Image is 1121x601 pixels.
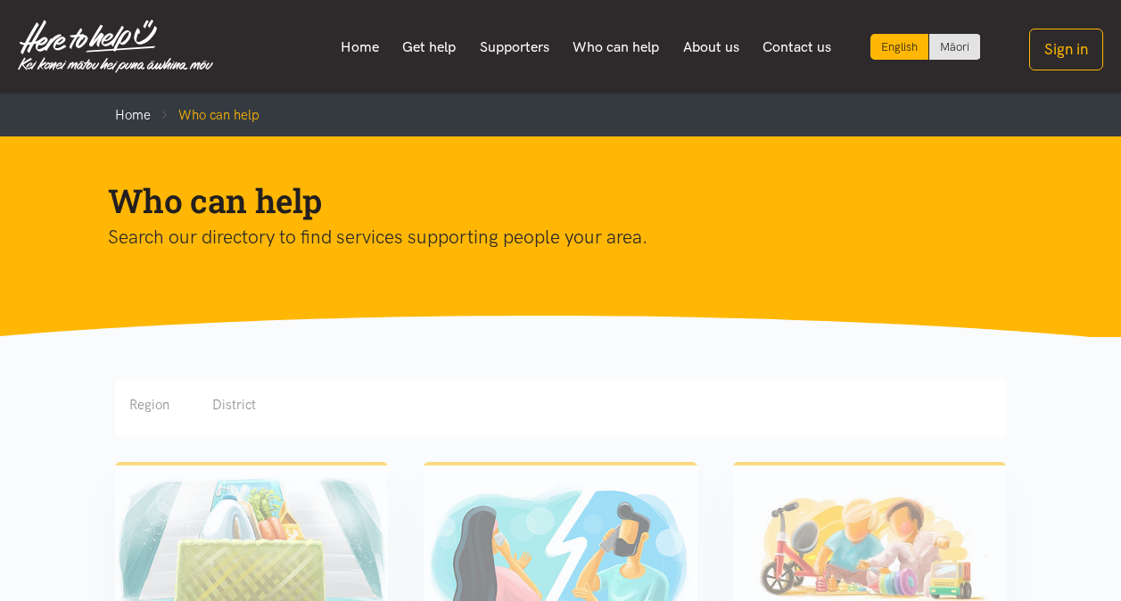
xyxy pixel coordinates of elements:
a: Who can help [561,29,672,66]
div: District [212,394,256,416]
a: Switch to Te Reo Māori [929,34,980,60]
div: Current language [870,34,929,60]
a: Get help [391,29,468,66]
a: Contact us [751,29,844,66]
p: Search our directory to find services supporting people your area. [108,222,985,252]
a: Supporters [467,29,561,66]
img: Home [18,20,213,73]
div: Language toggle [870,34,981,60]
h1: Who can help [108,179,985,222]
a: About us [672,29,752,66]
button: Sign in [1029,29,1103,70]
a: Home [115,107,151,123]
li: Who can help [151,104,260,126]
div: Region [129,394,169,416]
a: Home [328,29,391,66]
